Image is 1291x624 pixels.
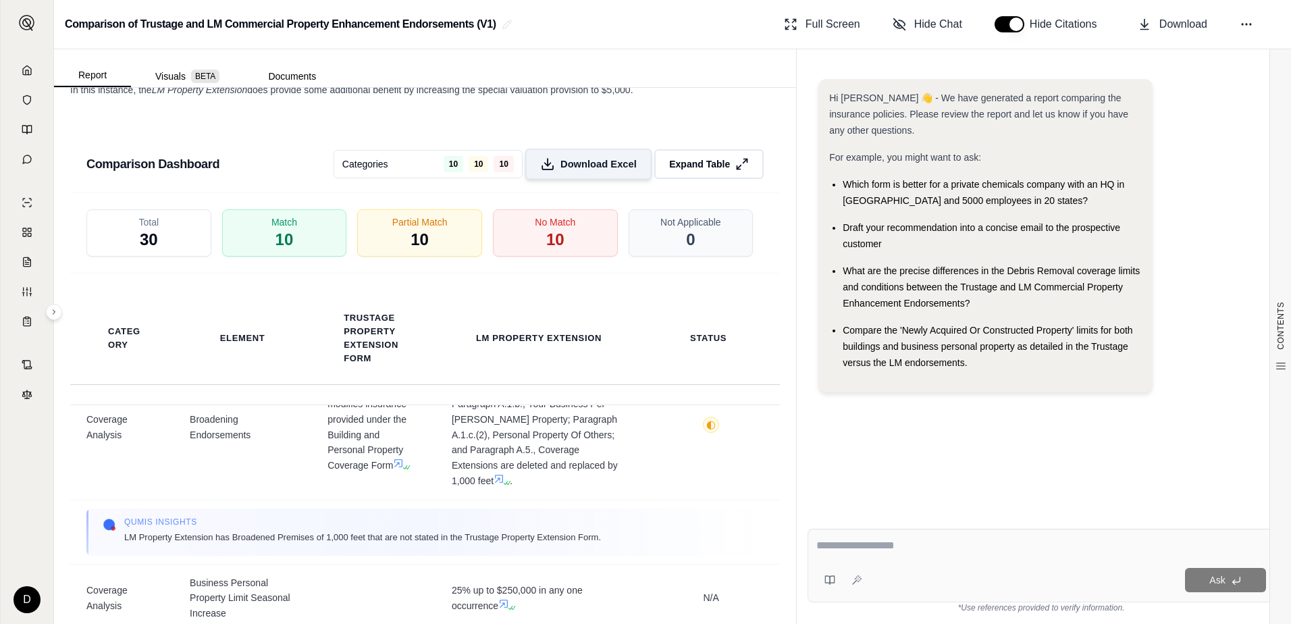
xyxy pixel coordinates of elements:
[411,229,429,251] span: 10
[19,15,35,31] img: Expand sidebar
[525,149,652,180] button: Download Excel
[9,278,45,305] a: Custom Report
[660,215,721,229] span: Not Applicable
[829,152,981,163] span: For example, you might want to ask:
[327,303,419,373] th: Trustage Property Extension Form
[560,157,637,172] span: Download Excel
[9,381,45,408] a: Legal Search Engine
[9,86,45,113] a: Documents Vault
[342,157,388,171] span: Categories
[1275,302,1286,350] span: CONTENTS
[152,84,248,95] em: LM Property Extension
[452,583,626,614] span: 25% up to $250,000 in any one occurrence
[887,11,968,38] button: Hide Chat
[546,229,564,251] span: 10
[9,249,45,276] a: Claim Coverage
[86,583,157,614] span: Coverage Analysis
[843,222,1120,249] span: Draft your recommendation into a concise email to the prospective customer
[275,229,294,251] span: 10
[244,66,340,87] button: Documents
[658,590,764,606] span: N/A
[70,84,152,95] span: In this instance, the
[1159,16,1207,32] span: Download
[843,325,1132,368] span: Compare the 'Newly Acquired Or Constructed Property' limits for both buildings and business perso...
[674,323,743,353] th: Status
[703,417,719,438] button: ◐
[14,586,41,613] div: D
[444,156,463,172] span: 10
[9,116,45,143] a: Prompt Library
[706,419,716,430] span: ◐
[9,57,45,84] a: Home
[327,381,419,473] span: The endorsement modifies insurance provided under the Building and Personal Property Coverage Form
[190,575,295,621] span: Business Personal Property Limit Seasonal Increase
[9,189,45,216] a: Single Policy
[271,215,297,229] span: Match
[535,215,575,229] span: No Match
[190,412,295,443] span: Broadening Endorsements
[1030,16,1105,32] span: Hide Citations
[914,16,962,32] span: Hide Chat
[247,84,633,95] span: does provide some additional benefit by increasing the special valuation provision to $5,000.
[1185,568,1266,592] button: Ask
[654,149,764,179] button: Expand Table
[204,323,282,353] th: Element
[124,517,601,527] span: Qumis INSIGHTS
[843,179,1124,206] span: Which form is better for a private chemicals company with an HQ in [GEOGRAPHIC_DATA] and 5000 emp...
[334,150,523,178] button: Categories101010
[829,93,1128,136] span: Hi [PERSON_NAME] 👋 - We have generated a report comparing the insurance policies. Please review t...
[1209,575,1225,586] span: Ask
[808,602,1275,613] div: *Use references provided to verify information.
[139,215,159,229] span: Total
[46,304,62,320] button: Expand sidebar
[54,64,131,87] button: Report
[9,146,45,173] a: Chat
[131,66,244,87] button: Visuals
[103,518,116,531] img: Qumis
[124,530,601,544] span: LM Property Extension has Broadened Premises of 1,000 feet that are not stated in the Trustage Pr...
[86,152,219,176] h3: Comparison Dashboard
[92,317,157,360] th: Category
[9,351,45,378] a: Contract Analysis
[779,11,866,38] button: Full Screen
[469,156,488,172] span: 10
[191,70,219,83] span: BETA
[686,229,695,251] span: 0
[86,412,157,443] span: Coverage Analysis
[460,323,618,353] th: LM Property Extension
[392,215,448,229] span: Partial Match
[9,308,45,335] a: Coverage Table
[14,9,41,36] button: Expand sidebar
[843,265,1140,309] span: What are the precise differences in the Debris Removal coverage limits and conditions between the...
[65,12,496,36] h2: Comparison of Trustage and LM Commercial Property Enhancement Endorsements (V1)
[1132,11,1213,38] button: Download
[452,366,626,489] span: Broadened Premises References to 100 feet in Paragraph A.1.a.(5)(b), Building; Paragraph A.1.b., ...
[669,157,730,171] span: Expand Table
[140,229,158,251] span: 30
[806,16,860,32] span: Full Screen
[494,156,513,172] span: 10
[9,219,45,246] a: Policy Comparisons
